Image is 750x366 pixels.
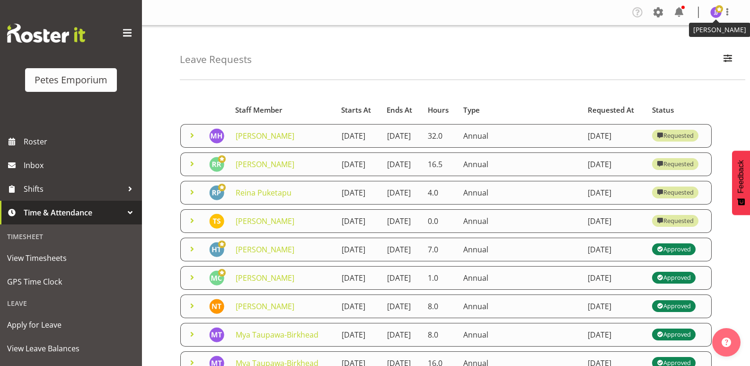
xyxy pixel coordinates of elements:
[422,152,458,176] td: 16.5
[582,295,646,318] td: [DATE]
[236,273,294,283] a: [PERSON_NAME]
[458,238,582,261] td: Annual
[7,318,135,332] span: Apply for Leave
[381,124,422,148] td: [DATE]
[458,295,582,318] td: Annual
[582,238,646,261] td: [DATE]
[235,105,282,116] span: Staff Member
[657,130,694,142] div: Requested
[209,128,224,143] img: mackenzie-halford4471.jpg
[422,266,458,290] td: 1.0
[209,185,224,200] img: reina-puketapu721.jpg
[582,323,646,347] td: [DATE]
[582,152,646,176] td: [DATE]
[422,181,458,205] td: 4.0
[657,187,694,198] div: Requested
[422,295,458,318] td: 8.0
[336,124,381,148] td: [DATE]
[582,266,646,290] td: [DATE]
[236,159,294,170] a: [PERSON_NAME]
[588,105,634,116] span: Requested At
[657,215,694,227] div: Requested
[657,272,691,284] div: Approved
[209,242,224,257] img: helena-tomlin701.jpg
[341,105,371,116] span: Starts At
[2,337,140,360] a: View Leave Balances
[381,238,422,261] td: [DATE]
[209,299,224,314] img: nicole-thomson8388.jpg
[336,209,381,233] td: [DATE]
[24,182,123,196] span: Shifts
[209,327,224,342] img: mya-taupawa-birkhead5814.jpg
[209,214,224,229] img: tamara-straker11292.jpg
[387,105,412,116] span: Ends At
[236,187,291,198] a: Reina Puketapu
[381,209,422,233] td: [DATE]
[422,238,458,261] td: 7.0
[24,158,137,172] span: Inbox
[458,209,582,233] td: Annual
[336,152,381,176] td: [DATE]
[657,244,691,255] div: Approved
[582,181,646,205] td: [DATE]
[458,152,582,176] td: Annual
[209,270,224,286] img: melissa-cowen2635.jpg
[2,313,140,337] a: Apply for Leave
[458,181,582,205] td: Annual
[428,105,449,116] span: Hours
[209,157,224,172] img: ruth-robertson-taylor722.jpg
[381,323,422,347] td: [DATE]
[24,134,137,149] span: Roster
[657,301,691,312] div: Approved
[463,105,480,116] span: Type
[7,275,135,289] span: GPS Time Clock
[458,124,582,148] td: Annual
[7,251,135,265] span: View Timesheets
[7,24,85,43] img: Rosterit website logo
[718,49,738,70] button: Filter Employees
[722,338,731,347] img: help-xxl-2.png
[336,295,381,318] td: [DATE]
[336,266,381,290] td: [DATE]
[710,7,722,18] img: janelle-jonkers702.jpg
[657,159,694,170] div: Requested
[652,105,674,116] span: Status
[422,209,458,233] td: 0.0
[381,266,422,290] td: [DATE]
[236,244,294,255] a: [PERSON_NAME]
[422,124,458,148] td: 32.0
[2,246,140,270] a: View Timesheets
[336,181,381,205] td: [DATE]
[381,152,422,176] td: [DATE]
[2,227,140,246] div: Timesheet
[236,216,294,226] a: [PERSON_NAME]
[737,160,745,193] span: Feedback
[657,329,691,340] div: Approved
[35,73,107,87] div: Petes Emporium
[422,323,458,347] td: 8.0
[458,266,582,290] td: Annual
[336,323,381,347] td: [DATE]
[236,131,294,141] a: [PERSON_NAME]
[180,54,252,65] h4: Leave Requests
[336,238,381,261] td: [DATE]
[582,124,646,148] td: [DATE]
[24,205,123,220] span: Time & Attendance
[381,181,422,205] td: [DATE]
[236,330,318,340] a: Mya Taupawa-Birkhead
[7,341,135,356] span: View Leave Balances
[582,209,646,233] td: [DATE]
[732,151,750,215] button: Feedback - Show survey
[2,270,140,294] a: GPS Time Clock
[2,294,140,313] div: Leave
[458,323,582,347] td: Annual
[236,301,294,312] a: [PERSON_NAME]
[381,295,422,318] td: [DATE]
